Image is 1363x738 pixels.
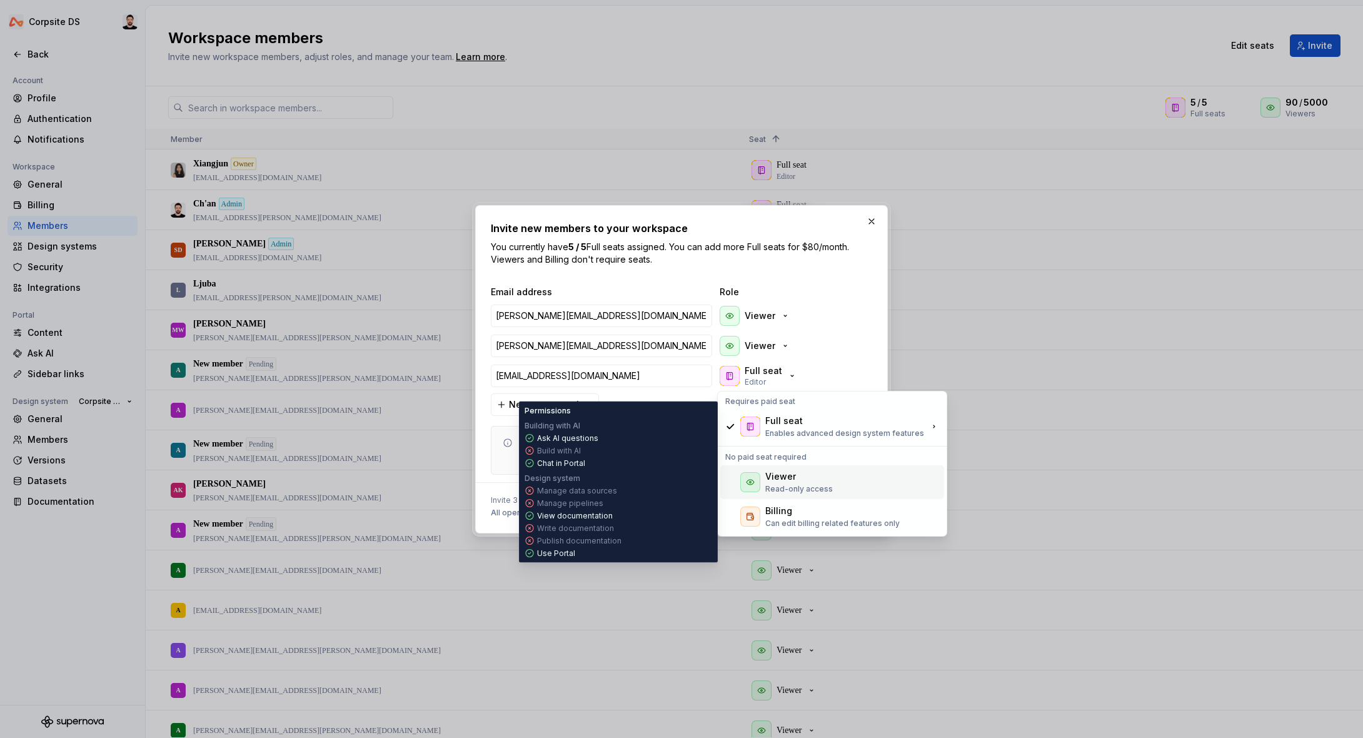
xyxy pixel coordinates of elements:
p: Ask AI questions [537,433,598,443]
span: Invite 3 members to: [491,495,644,505]
span: Role [720,286,845,298]
p: Building with AI [525,421,580,431]
p: Manage data sources [537,486,617,496]
p: Write documentation [537,523,614,533]
span: New team member [509,398,591,411]
p: Build with AI [537,446,581,456]
h2: Invite new members to your workspace [491,221,872,236]
div: Viewer [765,470,796,483]
p: Use Portal [537,548,575,559]
p: You currently have Full seats assigned. You can add more Full seats for $80/month. Viewers and Bi... [491,241,872,266]
span: All open design systems and projects [491,508,631,518]
p: Viewer [745,340,775,352]
p: Full seat [745,365,782,377]
p: View documentation [537,511,613,521]
p: Editor [745,377,766,387]
button: Full seatEditor [717,363,802,388]
p: Enables advanced design system features [765,428,924,438]
p: Chat in Portal [537,458,585,468]
span: Email address [491,286,715,298]
div: Full seat [765,415,803,427]
button: New team member [491,393,599,416]
div: No paid seat required [720,450,944,465]
p: Can edit billing related features only [765,518,900,528]
p: Manage pipelines [537,498,603,508]
div: Requires paid seat [720,394,944,409]
p: Design system [525,473,580,483]
button: Viewer [717,303,795,328]
p: Read-only access [765,484,833,494]
p: Permissions [525,406,571,416]
p: Publish documentation [537,536,621,546]
b: 5 / 5 [568,241,586,252]
div: Billing [765,505,792,517]
button: Viewer [717,333,795,358]
p: Viewer [745,310,775,322]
